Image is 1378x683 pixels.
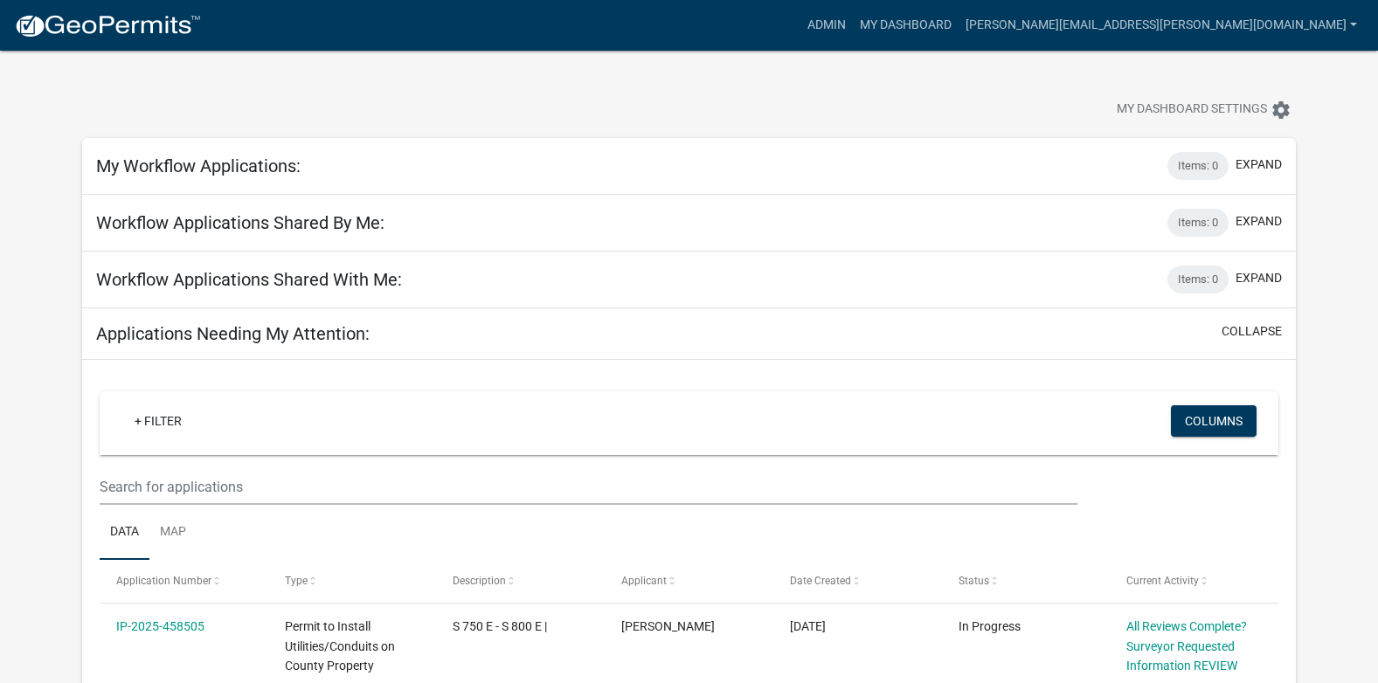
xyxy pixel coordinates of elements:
[1167,209,1229,237] div: Items: 0
[1236,212,1282,231] button: expand
[1126,575,1199,587] span: Current Activity
[1171,405,1257,437] button: Columns
[790,575,851,587] span: Date Created
[605,560,773,602] datatable-header-cell: Applicant
[1167,266,1229,293] div: Items: 0
[96,269,402,290] h5: Workflow Applications Shared With Me:
[621,575,667,587] span: Applicant
[1236,155,1282,174] button: expand
[1167,152,1229,180] div: Items: 0
[453,575,506,587] span: Description
[1222,322,1282,341] button: collapse
[853,9,959,42] a: My Dashboard
[100,505,149,561] a: Data
[116,575,211,587] span: Application Number
[96,155,301,176] h5: My Workflow Applications:
[1103,93,1305,127] button: My Dashboard Settingssettings
[436,560,605,602] datatable-header-cell: Description
[790,619,826,633] span: 08/03/2025
[453,619,547,633] span: S 750 E - S 800 E |
[1271,100,1291,121] i: settings
[149,505,197,561] a: Map
[1126,619,1247,633] a: All Reviews Complete?
[268,560,437,602] datatable-header-cell: Type
[941,560,1110,602] datatable-header-cell: Status
[96,323,370,344] h5: Applications Needing My Attention:
[959,619,1021,633] span: In Progress
[285,619,395,673] span: Permit to Install Utilities/Conduits on County Property
[96,212,384,233] h5: Workflow Applications Shared By Me:
[1110,560,1278,602] datatable-header-cell: Current Activity
[621,619,715,633] span: Justin Suhre
[100,469,1077,505] input: Search for applications
[800,9,853,42] a: Admin
[121,405,196,437] a: + Filter
[1126,639,1237,673] a: Surveyor Requested Information REVIEW
[1236,269,1282,287] button: expand
[1117,100,1267,121] span: My Dashboard Settings
[959,575,989,587] span: Status
[773,560,942,602] datatable-header-cell: Date Created
[285,575,308,587] span: Type
[959,9,1364,42] a: [PERSON_NAME][EMAIL_ADDRESS][PERSON_NAME][DOMAIN_NAME]
[116,619,204,633] a: IP-2025-458505
[100,560,268,602] datatable-header-cell: Application Number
